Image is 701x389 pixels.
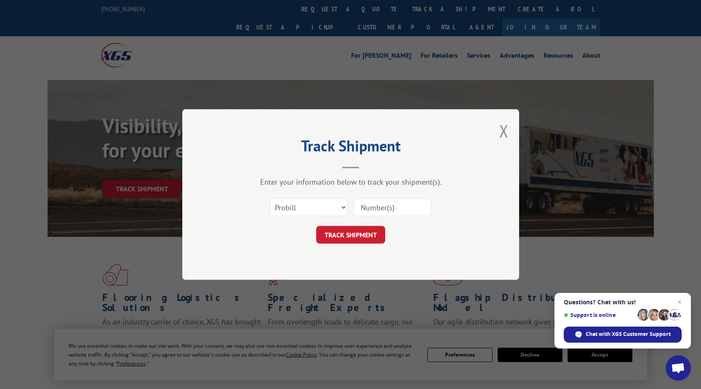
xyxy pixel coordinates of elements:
div: Chat with XGS Customer Support [564,327,682,343]
span: Questions? Chat with us! [564,299,682,306]
span: Close chat [674,297,685,307]
div: Enter your information below to track your shipment(s). [224,177,477,187]
input: Number(s) [354,199,431,216]
div: Open chat [666,355,691,381]
span: Chat with XGS Customer Support [586,330,671,338]
h2: Track Shipment [224,140,477,156]
button: Close modal [499,120,509,142]
span: Support is online [564,312,634,318]
button: TRACK SHIPMENT [316,226,385,244]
